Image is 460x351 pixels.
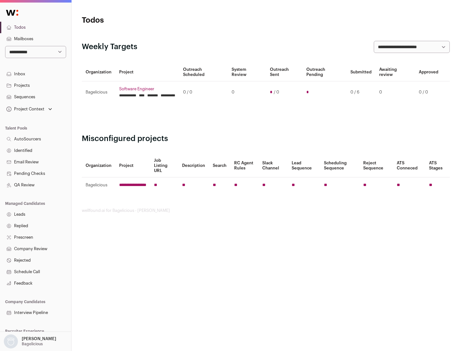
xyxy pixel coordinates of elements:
[415,63,442,81] th: Approved
[82,154,115,177] th: Organization
[274,90,279,95] span: / 0
[347,63,375,81] th: Submitted
[4,334,18,348] img: nopic.png
[82,177,115,193] td: Bagelicious
[258,154,288,177] th: Slack Channel
[3,334,57,348] button: Open dropdown
[82,63,115,81] th: Organization
[393,154,425,177] th: ATS Conneced
[179,81,228,103] td: 0 / 0
[415,81,442,103] td: 0 / 0
[3,6,22,19] img: Wellfound
[209,154,230,177] th: Search
[178,154,209,177] th: Description
[5,105,53,114] button: Open dropdown
[82,15,204,26] h1: Todos
[228,63,266,81] th: System Review
[5,107,44,112] div: Project Context
[347,81,375,103] td: 0 / 6
[303,63,346,81] th: Outreach Pending
[22,336,56,341] p: [PERSON_NAME]
[82,134,450,144] h2: Misconfigured projects
[115,154,150,177] th: Project
[230,154,258,177] th: RC Agent Rules
[228,81,266,103] td: 0
[82,208,450,213] footer: wellfound:ai for Bagelicious - [PERSON_NAME]
[375,63,415,81] th: Awaiting review
[119,86,175,92] a: Software Engineer
[288,154,320,177] th: Lead Sequence
[115,63,179,81] th: Project
[266,63,303,81] th: Outreach Sent
[425,154,450,177] th: ATS Stages
[375,81,415,103] td: 0
[320,154,359,177] th: Scheduling Sequence
[82,81,115,103] td: Bagelicious
[179,63,228,81] th: Outreach Scheduled
[22,341,43,347] p: Bagelicious
[150,154,178,177] th: Job Listing URL
[82,42,137,52] h2: Weekly Targets
[359,154,393,177] th: Reject Sequence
